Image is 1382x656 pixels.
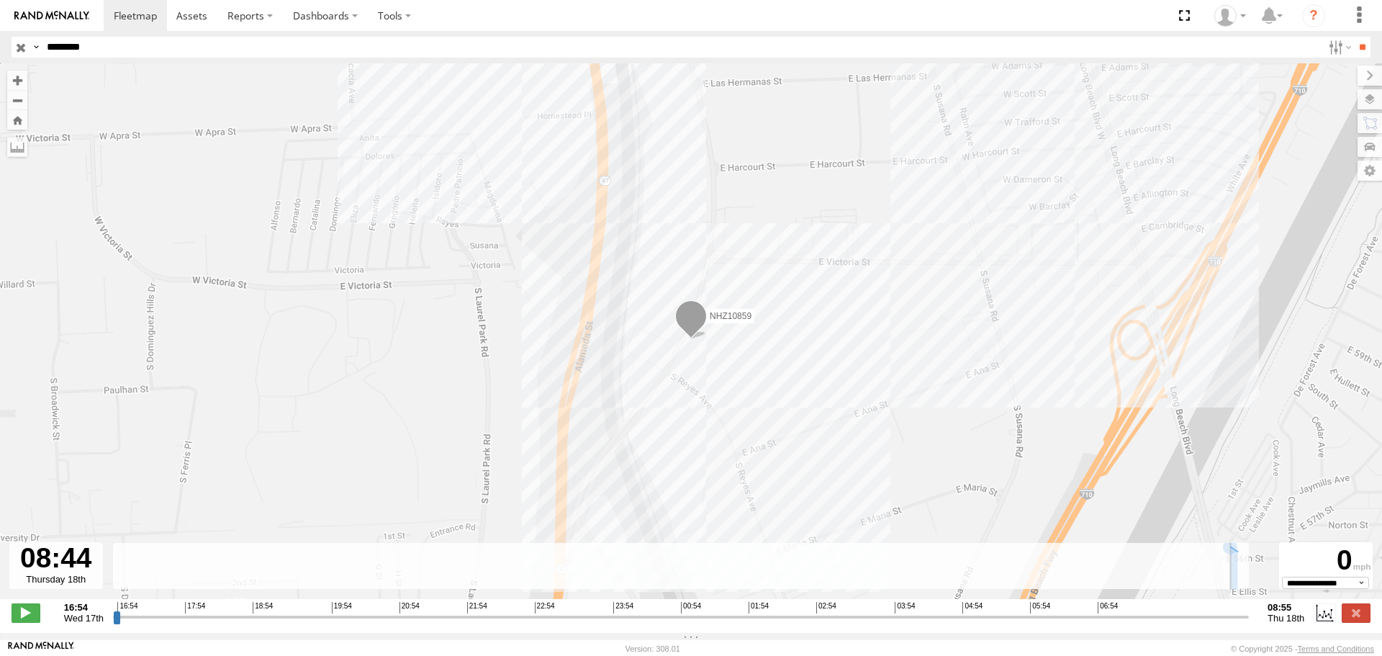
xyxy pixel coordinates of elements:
div: © Copyright 2025 - [1231,644,1374,653]
span: 03:54 [895,602,915,614]
div: Version: 308.01 [625,644,680,653]
div: 0 [1281,544,1370,577]
span: 17:54 [185,602,205,614]
span: 16:54 [117,602,137,614]
strong: 16:54 [64,602,104,613]
a: Terms and Conditions [1298,644,1374,653]
label: Play/Stop [12,603,40,622]
button: Zoom in [7,71,27,90]
span: 22:54 [535,602,555,614]
span: NHZ10859 [710,310,751,320]
strong: 08:55 [1268,602,1304,613]
i: ? [1302,4,1325,27]
label: Search Query [30,37,42,58]
span: 20:54 [399,602,420,614]
label: Map Settings [1358,161,1382,181]
label: Close [1342,603,1370,622]
span: 04:54 [962,602,983,614]
img: rand-logo.svg [14,11,89,21]
a: Visit our Website [8,642,74,656]
button: Zoom Home [7,110,27,130]
span: 21:54 [467,602,487,614]
button: Zoom out [7,90,27,110]
span: 19:54 [332,602,352,614]
span: 06:54 [1098,602,1118,614]
span: Wed 17th Sep 2025 [64,613,104,624]
span: 01:54 [749,602,769,614]
span: 05:54 [1030,602,1050,614]
span: 02:54 [816,602,836,614]
span: Thu 18th Sep 2025 [1268,613,1304,624]
span: 18:54 [253,602,273,614]
label: Search Filter Options [1323,37,1354,58]
span: 23:54 [613,602,633,614]
label: Measure [7,137,27,157]
span: 00:54 [681,602,701,614]
div: Zulema McIntosch [1209,5,1251,27]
